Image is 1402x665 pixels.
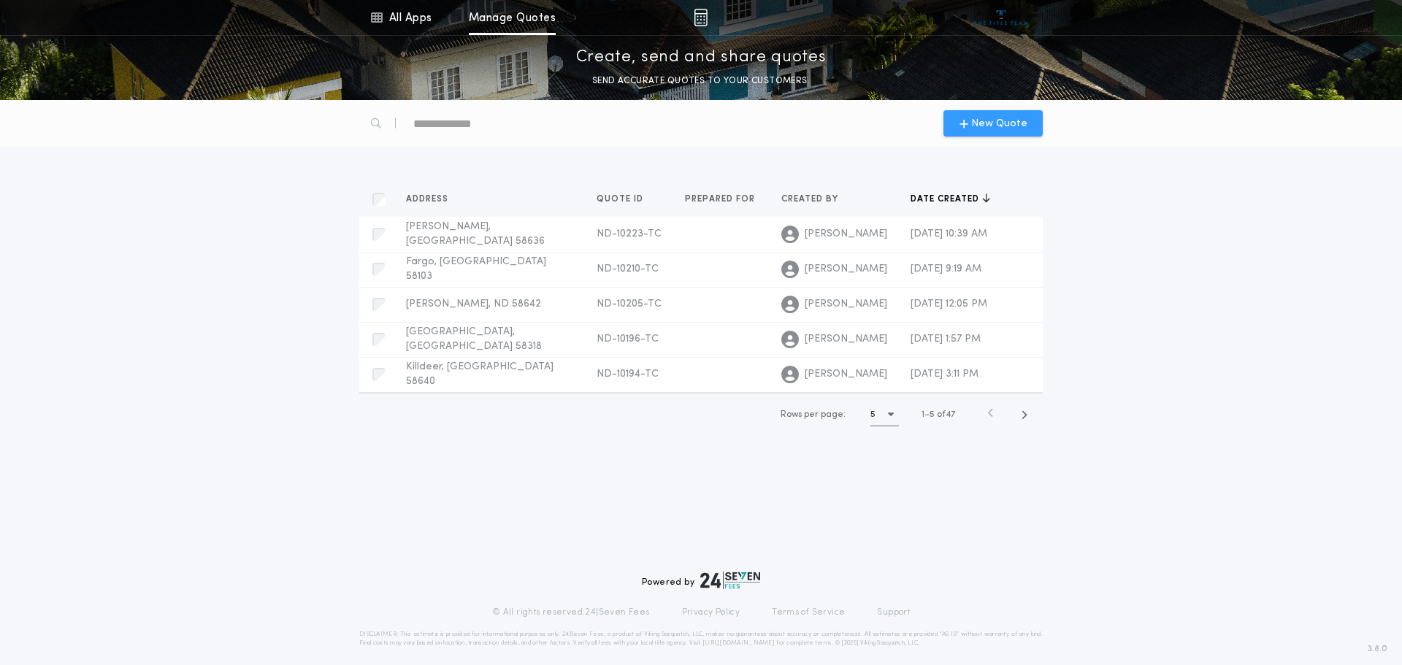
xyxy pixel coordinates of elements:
[685,193,758,205] span: Prepared for
[406,326,542,352] span: [GEOGRAPHIC_DATA], [GEOGRAPHIC_DATA] 58318
[805,367,887,382] span: [PERSON_NAME]
[406,192,459,207] button: Address
[911,334,981,345] span: [DATE] 1:57 PM
[911,228,987,239] span: [DATE] 10:39 AM
[682,607,740,618] a: Privacy Policy
[911,299,987,310] span: [DATE] 12:05 PM
[597,299,662,310] span: ND-10205-TC
[971,116,1027,131] span: New Quote
[974,10,1029,25] img: vs-icon
[1368,642,1387,656] span: 3.8.0
[406,221,545,247] span: [PERSON_NAME], [GEOGRAPHIC_DATA] 58636
[597,193,646,205] span: Quote ID
[911,193,982,205] span: Date created
[781,410,846,419] span: Rows per page:
[597,334,659,345] span: ND-10196-TC
[781,193,841,205] span: Created by
[597,264,659,274] span: ND-10210-TC
[930,410,935,419] span: 5
[592,74,810,88] p: SEND ACCURATE QUOTES TO YOUR CUSTOMERS.
[597,369,659,380] span: ND-10194-TC
[702,640,775,646] a: [URL][DOMAIN_NAME]
[492,607,650,618] p: © All rights reserved. 24|Seven Fees
[805,227,887,242] span: [PERSON_NAME]
[597,192,654,207] button: Quote ID
[406,256,546,282] span: Fargo, [GEOGRAPHIC_DATA] 58103
[870,407,876,422] h1: 5
[911,192,990,207] button: Date created
[805,332,887,347] span: [PERSON_NAME]
[943,110,1043,137] button: New Quote
[406,193,451,205] span: Address
[597,228,662,239] span: ND-10223-TC
[700,572,760,589] img: logo
[694,9,708,26] img: img
[937,408,955,421] span: of 47
[805,297,887,312] span: [PERSON_NAME]
[576,46,827,69] p: Create, send and share quotes
[870,403,899,426] button: 5
[406,299,541,310] span: [PERSON_NAME], ND 58642
[911,264,981,274] span: [DATE] 9:19 AM
[877,607,910,618] a: Support
[642,572,760,589] div: Powered by
[805,262,887,277] span: [PERSON_NAME]
[922,410,924,419] span: 1
[359,630,1043,647] p: DISCLAIMER: This estimate is provided for informational purposes only. 24|Seven Fees, a product o...
[406,361,553,387] span: Killdeer, [GEOGRAPHIC_DATA] 58640
[781,192,849,207] button: Created by
[911,369,978,380] span: [DATE] 3:11 PM
[772,607,845,618] a: Terms of Service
